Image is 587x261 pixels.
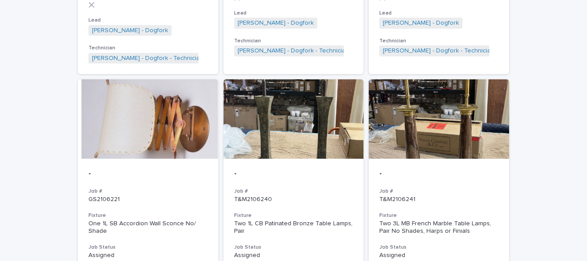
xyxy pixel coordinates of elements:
[379,188,499,195] h3: Job #
[234,196,353,203] p: T&M2106240
[88,17,208,24] h3: Lead
[379,37,499,45] h3: Technician
[88,45,208,52] h3: Technician
[92,55,203,62] a: [PERSON_NAME] - Dogfork - Technician
[383,19,459,27] a: [PERSON_NAME] - Dogfork
[379,220,499,235] div: Two 3L MB French Marble Table Lamps, Pair No Shades, Harps or Finials
[234,212,353,219] h3: Fixture
[234,169,353,179] p: -
[383,47,494,55] a: [PERSON_NAME] - Dogfork - Technician
[234,10,353,17] h3: Lead
[234,37,353,45] h3: Technician
[238,47,349,55] a: [PERSON_NAME] - Dogfork - Technician
[379,252,499,259] p: Assigned
[379,10,499,17] h3: Lead
[88,196,208,203] p: GS2106221
[379,169,499,179] p: -
[88,212,208,219] h3: Fixture
[92,27,168,34] a: [PERSON_NAME] - Dogfork
[379,244,499,251] h3: Job Status
[379,212,499,219] h3: Fixture
[88,220,208,235] div: One 1L SB Accordion Wall Sconce No/ Shade
[379,196,499,203] p: T&M2106241
[234,252,353,259] p: Assigned
[88,169,208,179] p: -
[238,19,314,27] a: [PERSON_NAME] - Dogfork
[88,244,208,251] h3: Job Status
[88,188,208,195] h3: Job #
[234,220,353,235] div: Two 1L CB Patinated Bronze Table Lamps, Pair
[234,188,353,195] h3: Job #
[88,252,208,259] p: Assigned
[234,244,353,251] h3: Job Status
